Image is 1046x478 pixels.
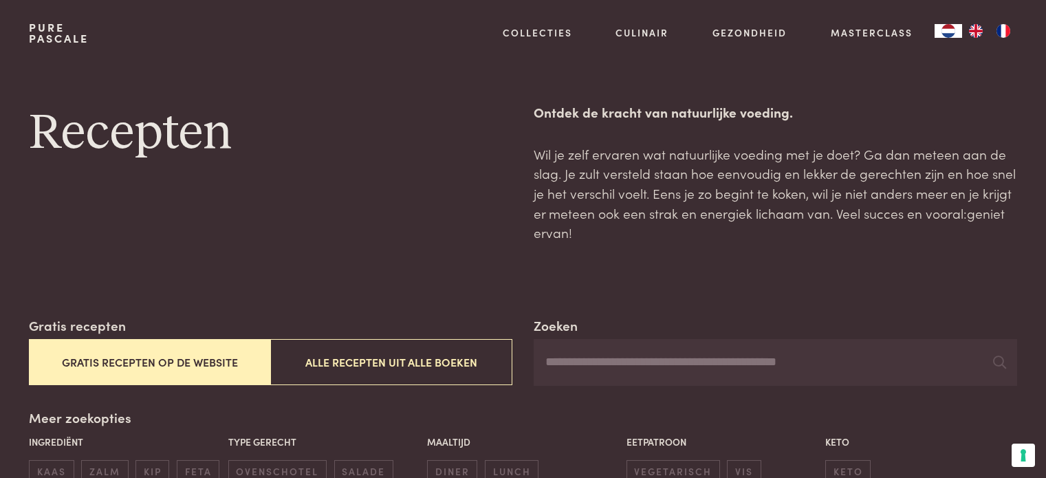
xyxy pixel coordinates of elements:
p: Keto [825,435,1017,449]
label: Gratis recepten [29,316,126,336]
button: Gratis recepten op de website [29,339,270,385]
p: Wil je zelf ervaren wat natuurlijke voeding met je doet? Ga dan meteen aan de slag. Je zult verst... [534,144,1016,243]
button: Uw voorkeuren voor toestemming voor trackingtechnologieën [1012,444,1035,467]
p: Eetpatroon [626,435,818,449]
a: NL [935,24,962,38]
h1: Recepten [29,102,512,164]
div: Language [935,24,962,38]
a: FR [990,24,1017,38]
a: PurePascale [29,22,89,44]
button: Alle recepten uit alle boeken [270,339,512,385]
p: Maaltijd [427,435,619,449]
ul: Language list [962,24,1017,38]
strong: Ontdek de kracht van natuurlijke voeding. [534,102,793,121]
aside: Language selected: Nederlands [935,24,1017,38]
label: Zoeken [534,316,578,336]
a: EN [962,24,990,38]
a: Gezondheid [712,25,787,40]
p: Type gerecht [228,435,420,449]
a: Collecties [503,25,572,40]
a: Culinair [615,25,668,40]
p: Ingrediënt [29,435,221,449]
a: Masterclass [831,25,913,40]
